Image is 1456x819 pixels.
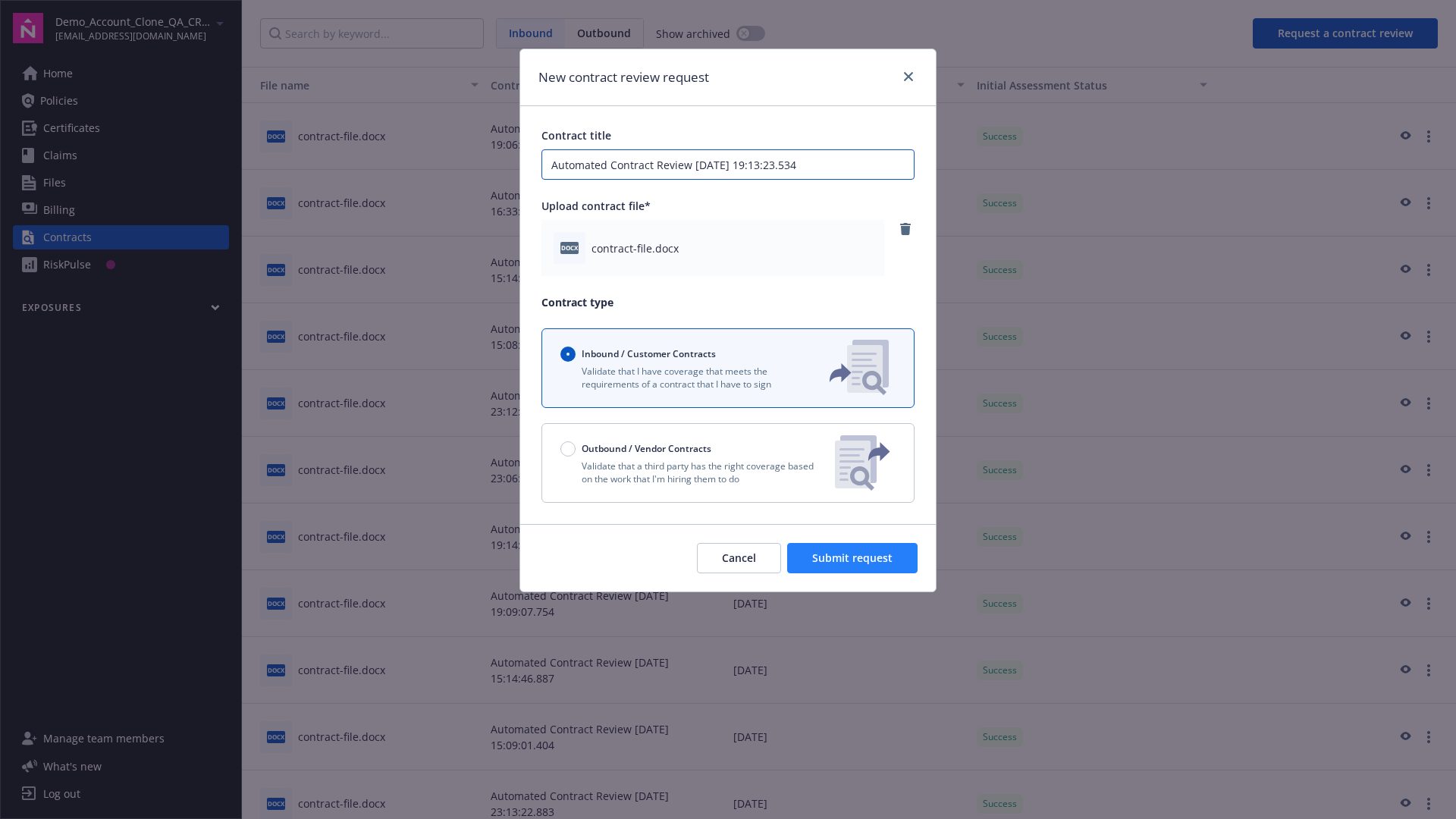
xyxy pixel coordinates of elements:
[899,67,918,86] a: close
[541,294,915,310] p: Contract type
[541,149,915,180] input: Enter a title for this contract
[560,441,576,457] input: Outbound / Vendor Contracts
[560,242,579,253] span: docx
[787,543,918,573] button: Submit request
[582,347,716,360] span: Inbound / Customer Contracts
[538,67,709,87] h1: New contract review request
[812,551,893,565] span: Submit request
[560,365,805,391] p: Validate that I have coverage that meets the requirements of a contract that I have to sign
[541,423,915,503] button: Outbound / Vendor ContractsValidate that a third party has the right coverage based on the work t...
[541,328,915,408] button: Inbound / Customer ContractsValidate that I have coverage that meets the requirements of a contra...
[541,199,651,213] span: Upload contract file*
[896,220,915,238] a: remove
[541,128,611,143] span: Contract title
[697,543,781,573] button: Cancel
[582,442,711,455] span: Outbound / Vendor Contracts
[722,551,756,565] span: Cancel
[560,347,576,362] input: Inbound / Customer Contracts
[591,240,679,256] span: contract-file.docx
[560,460,823,485] p: Validate that a third party has the right coverage based on the work that I'm hiring them to do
